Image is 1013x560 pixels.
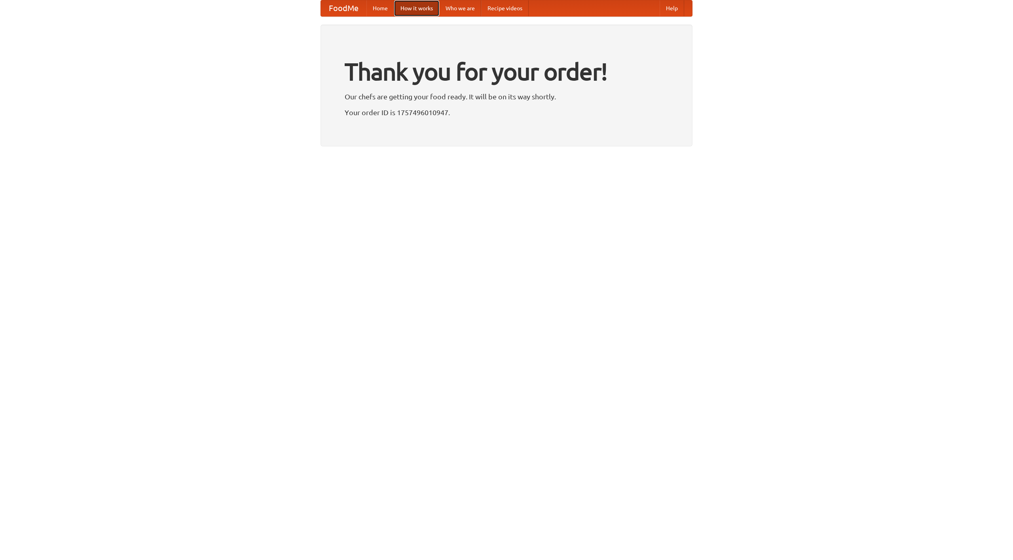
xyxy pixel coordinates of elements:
[481,0,529,16] a: Recipe videos
[394,0,439,16] a: How it works
[345,53,668,91] h1: Thank you for your order!
[345,91,668,103] p: Our chefs are getting your food ready. It will be on its way shortly.
[439,0,481,16] a: Who we are
[660,0,684,16] a: Help
[345,106,668,118] p: Your order ID is 1757496010947.
[321,0,366,16] a: FoodMe
[366,0,394,16] a: Home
